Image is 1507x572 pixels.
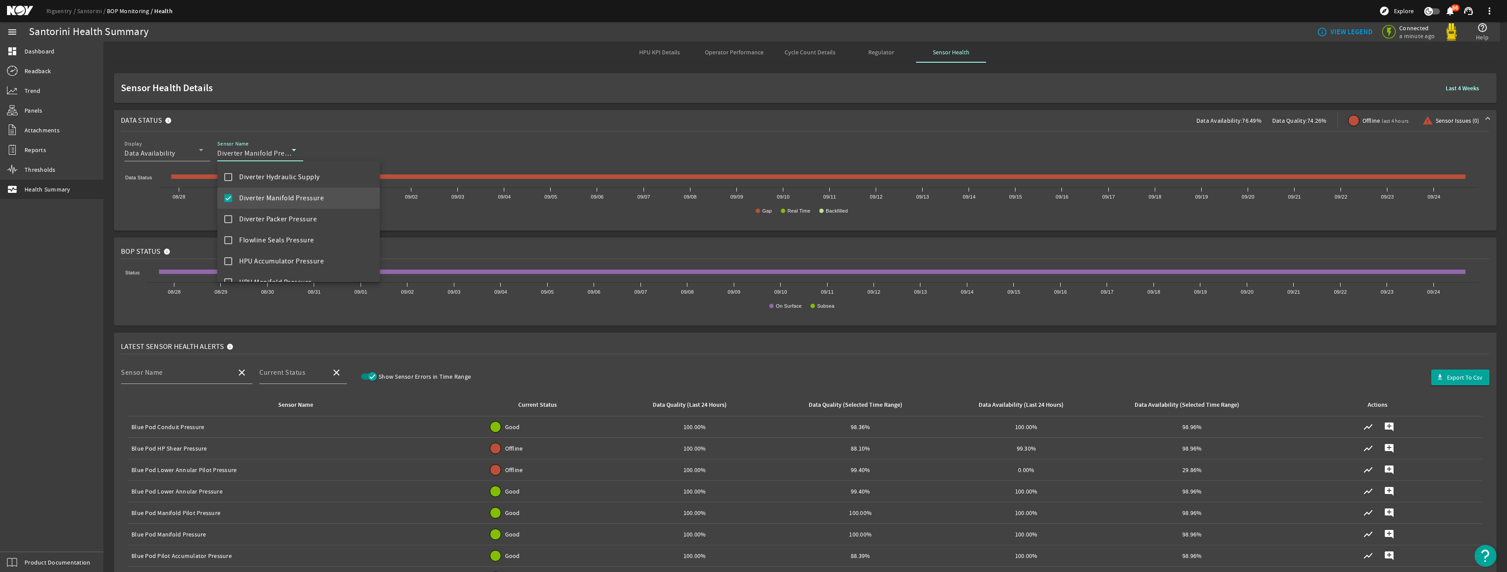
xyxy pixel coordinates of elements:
[239,214,317,224] span: Diverter Packer Pressure
[239,172,320,182] span: Diverter Hydraulic Supply
[239,193,324,203] span: Diverter Manifold Pressure
[239,235,314,245] span: Flowline Seals Pressure
[239,256,324,266] span: HPU Accumulator Pressure
[1475,545,1496,567] button: Open Resource Center
[239,277,312,288] span: HPU Manifold Pressure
